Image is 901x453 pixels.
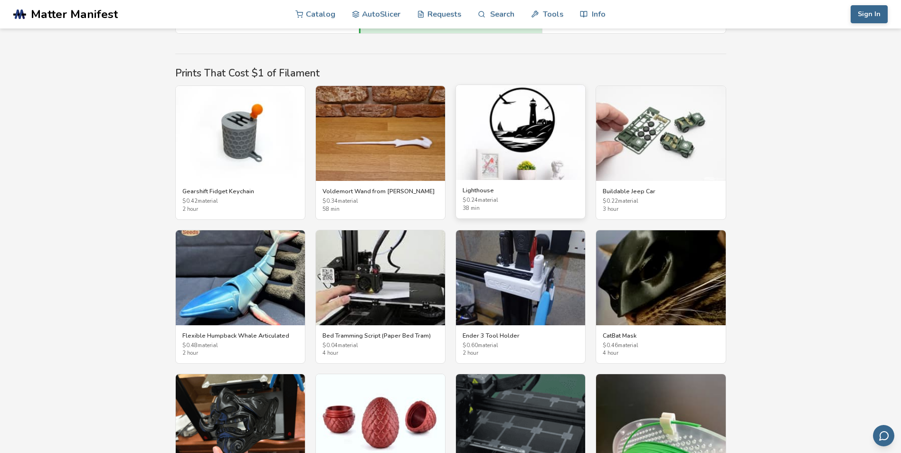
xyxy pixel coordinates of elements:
[603,332,719,340] h3: CatBat Mask
[603,207,719,213] span: 3 hour
[316,230,445,325] img: Bed Tramming Script (Paper Bed Tram)
[175,67,726,79] h2: Prints That Cost $1 of Filament
[316,86,445,181] img: Voldemort Wand from Harry Potter
[182,198,298,205] span: $ 0.42 material
[322,332,438,340] h3: Bed Tramming Script (Paper Bed Tram)
[182,188,298,195] h3: Gearshift Fidget Keychain
[455,230,586,364] a: Ender 3 Tool HolderEnder 3 Tool Holder$0.60material2 hour
[182,350,298,357] span: 2 hour
[176,86,305,181] img: Gearshift Fidget Keychain
[182,343,298,349] span: $ 0.48 material
[315,230,446,364] a: Bed Tramming Script (Paper Bed Tram)Bed Tramming Script (Paper Bed Tram)$0.04material4 hour
[455,85,586,219] a: LighthouseLighthouse$0.24material38 min
[31,8,118,21] span: Matter Manifest
[463,198,579,204] span: $ 0.24 material
[456,230,585,325] img: Ender 3 Tool Holder
[603,198,719,205] span: $ 0.22 material
[596,85,726,220] a: Buildable Jeep CarBuildable Jeep Car$0.22material3 hour
[851,5,888,23] button: Sign In
[463,343,579,349] span: $ 0.60 material
[603,188,719,195] h3: Buildable Jeep Car
[456,85,585,180] img: Lighthouse
[596,230,726,364] a: CatBat MaskCatBat Mask$0.46material4 hour
[596,230,725,325] img: CatBat Mask
[322,198,438,205] span: $ 0.34 material
[463,206,579,212] span: 38 min
[873,425,894,446] button: Send feedback via email
[463,332,579,340] h3: Ender 3 Tool Holder
[322,350,438,357] span: 4 hour
[463,187,579,194] h3: Lighthouse
[603,343,719,349] span: $ 0.46 material
[322,343,438,349] span: $ 0.04 material
[182,332,298,340] h3: Flexible Humpback Whale Articulated
[176,230,305,325] img: Flexible Humpback Whale Articulated
[322,207,438,213] span: 58 min
[596,86,725,181] img: Buildable Jeep Car
[175,230,305,364] a: Flexible Humpback Whale ArticulatedFlexible Humpback Whale Articulated$0.48material2 hour
[322,188,438,195] h3: Voldemort Wand from [PERSON_NAME]
[315,85,446,220] a: Voldemort Wand from Harry PotterVoldemort Wand from [PERSON_NAME]$0.34material58 min
[182,207,298,213] span: 2 hour
[463,350,579,357] span: 2 hour
[603,350,719,357] span: 4 hour
[175,85,305,220] a: Gearshift Fidget KeychainGearshift Fidget Keychain$0.42material2 hour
